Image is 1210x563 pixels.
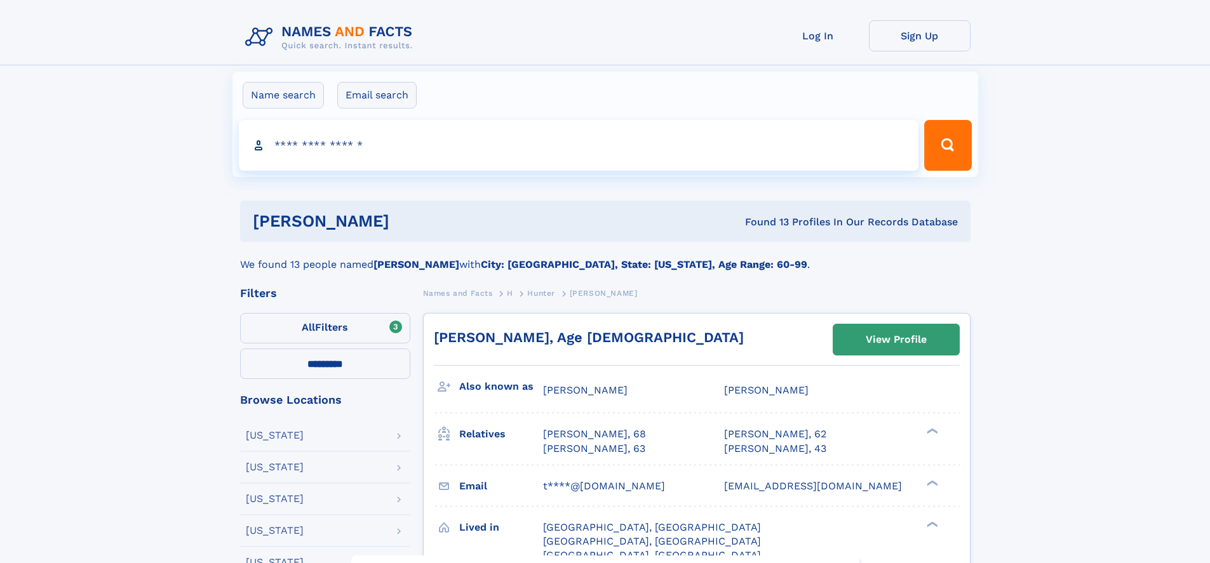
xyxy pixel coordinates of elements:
div: View Profile [866,325,927,354]
span: [GEOGRAPHIC_DATA], [GEOGRAPHIC_DATA] [543,535,761,547]
div: ❯ [924,479,939,487]
span: [PERSON_NAME] [724,384,809,396]
a: View Profile [833,324,959,355]
h1: [PERSON_NAME] [253,213,567,229]
span: [PERSON_NAME] [570,289,638,298]
h3: Relatives [459,423,543,445]
h3: Also known as [459,376,543,397]
label: Name search [243,82,324,109]
div: [US_STATE] [246,526,304,536]
span: [EMAIL_ADDRESS][DOMAIN_NAME] [724,480,902,492]
div: [US_STATE] [246,462,304,472]
div: Filters [240,288,410,299]
div: Browse Locations [240,394,410,406]
b: City: [GEOGRAPHIC_DATA], State: [US_STATE], Age Range: 60-99 [481,258,807,270]
label: Email search [337,82,417,109]
a: Names and Facts [423,285,493,301]
a: [PERSON_NAME], 43 [724,442,826,456]
div: [US_STATE] [246,430,304,440]
h3: Lived in [459,517,543,538]
a: [PERSON_NAME], 68 [543,427,646,441]
div: We found 13 people named with . [240,242,971,272]
a: H [507,285,513,301]
div: Found 13 Profiles In Our Records Database [567,215,958,229]
a: Hunter [527,285,555,301]
a: [PERSON_NAME], 63 [543,442,645,456]
div: [US_STATE] [246,494,304,504]
span: [GEOGRAPHIC_DATA], [GEOGRAPHIC_DATA] [543,521,761,533]
h3: Email [459,475,543,497]
span: All [302,321,315,333]
label: Filters [240,313,410,343]
a: [PERSON_NAME], 62 [724,427,826,441]
div: ❯ [924,520,939,528]
span: Hunter [527,289,555,298]
a: Sign Up [869,20,971,51]
img: Logo Names and Facts [240,20,423,55]
a: [PERSON_NAME], Age [DEMOGRAPHIC_DATA] [434,329,744,345]
span: [PERSON_NAME] [543,384,628,396]
span: H [507,289,513,298]
span: [GEOGRAPHIC_DATA], [GEOGRAPHIC_DATA] [543,549,761,561]
button: Search Button [924,120,971,171]
div: ❯ [924,427,939,435]
input: search input [239,120,919,171]
a: Log In [767,20,869,51]
b: [PERSON_NAME] [373,258,459,270]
